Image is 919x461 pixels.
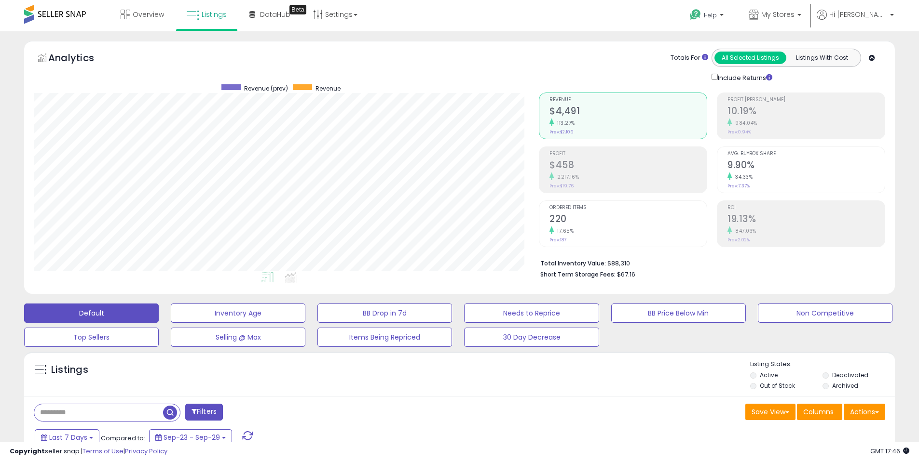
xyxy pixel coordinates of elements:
[133,10,164,19] span: Overview
[870,447,909,456] span: 2025-10-7 17:46 GMT
[727,151,885,157] span: Avg. Buybox Share
[727,183,750,189] small: Prev: 7.37%
[49,433,87,442] span: Last 7 Days
[244,84,288,92] span: Revenue (prev)
[617,270,635,279] span: $67.16
[554,227,574,235] small: 17.65%
[464,303,599,323] button: Needs to Reprice
[171,328,305,347] button: Selling @ Max
[732,119,757,127] small: 984.04%
[185,404,223,421] button: Filters
[682,1,733,31] a: Help
[289,5,306,14] div: Tooltip anchor
[171,303,305,323] button: Inventory Age
[832,371,868,379] label: Deactivated
[761,10,795,19] span: My Stores
[760,382,795,390] label: Out of Stock
[745,404,796,420] button: Save View
[260,10,290,19] span: DataHub
[464,328,599,347] button: 30 Day Decrease
[797,404,842,420] button: Columns
[82,447,123,456] a: Terms of Use
[549,105,707,119] h2: $4,491
[101,434,145,443] span: Compared to:
[549,151,707,157] span: Profit
[727,97,885,103] span: Profit [PERSON_NAME]
[540,257,878,268] li: $88,310
[554,119,575,127] small: 113.27%
[714,52,786,64] button: All Selected Listings
[48,51,113,67] h5: Analytics
[829,10,887,19] span: Hi [PERSON_NAME]
[732,173,753,181] small: 34.33%
[758,303,892,323] button: Non Competitive
[727,159,885,172] h2: 9.90%
[549,183,574,189] small: Prev: $19.76
[611,303,746,323] button: BB Price Below Min
[727,205,885,211] span: ROI
[817,10,894,31] a: Hi [PERSON_NAME]
[727,105,885,119] h2: 10.19%
[549,159,707,172] h2: $458
[803,407,834,417] span: Columns
[689,9,701,21] i: Get Help
[704,72,784,83] div: Include Returns
[549,129,573,135] small: Prev: $2,106
[540,270,616,278] b: Short Term Storage Fees:
[149,429,232,446] button: Sep-23 - Sep-29
[317,303,452,323] button: BB Drop in 7d
[554,173,579,181] small: 2217.16%
[549,97,707,103] span: Revenue
[125,447,167,456] a: Privacy Policy
[732,227,756,235] small: 847.03%
[202,10,227,19] span: Listings
[315,84,341,92] span: Revenue
[704,11,717,19] span: Help
[844,404,885,420] button: Actions
[786,52,858,64] button: Listings With Cost
[24,328,159,347] button: Top Sellers
[760,371,778,379] label: Active
[727,213,885,226] h2: 19.13%
[51,363,88,377] h5: Listings
[832,382,858,390] label: Archived
[317,328,452,347] button: Items Being Repriced
[35,429,99,446] button: Last 7 Days
[24,303,159,323] button: Default
[164,433,220,442] span: Sep-23 - Sep-29
[727,129,751,135] small: Prev: 0.94%
[549,213,707,226] h2: 220
[10,447,45,456] strong: Copyright
[540,259,606,267] b: Total Inventory Value:
[750,360,895,369] p: Listing States:
[671,53,708,63] div: Totals For
[727,237,750,243] small: Prev: 2.02%
[549,205,707,211] span: Ordered Items
[10,447,167,456] div: seller snap | |
[549,237,566,243] small: Prev: 187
